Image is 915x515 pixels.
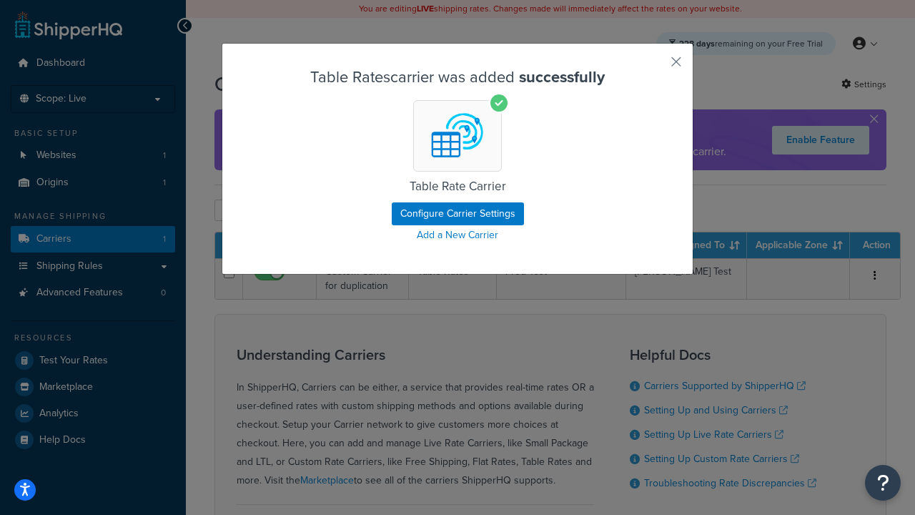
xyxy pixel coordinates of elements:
button: Configure Carrier Settings [392,202,524,225]
h5: Table Rate Carrier [267,180,648,194]
button: Open Resource Center [865,465,901,501]
a: Add a New Carrier [258,225,657,245]
h3: Table Rates carrier was added [258,69,657,86]
strong: successfully [519,65,605,89]
img: Table Rates [425,103,490,169]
